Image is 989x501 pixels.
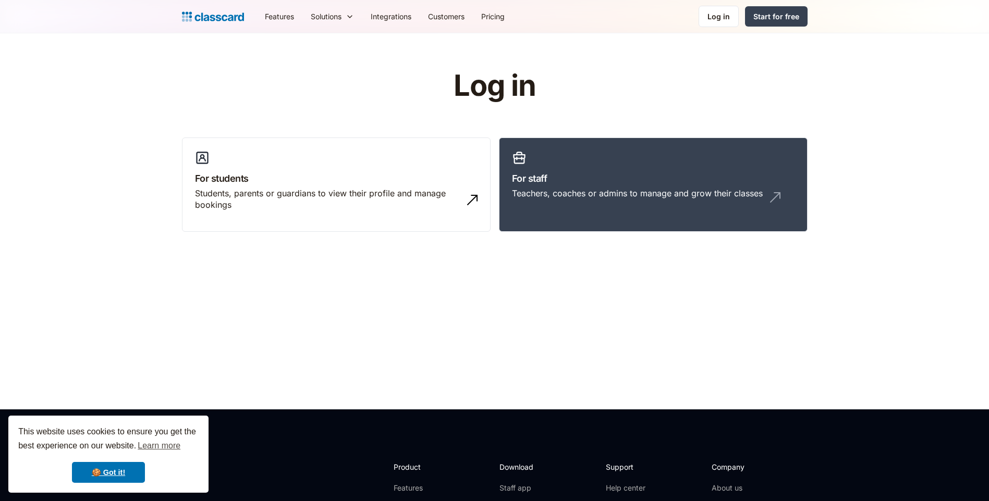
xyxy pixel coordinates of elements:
[606,483,648,493] a: Help center
[707,11,730,22] div: Log in
[257,5,302,28] a: Features
[72,462,145,483] a: dismiss cookie message
[302,5,362,28] div: Solutions
[8,416,209,493] div: cookieconsent
[512,187,763,199] div: Teachers, coaches or admins to manage and grow their classes
[699,6,739,27] a: Log in
[394,461,449,472] h2: Product
[311,11,341,22] div: Solutions
[18,425,199,454] span: This website uses cookies to ensure you get the best experience on our website.
[499,461,542,472] h2: Download
[753,11,799,22] div: Start for free
[712,483,781,493] a: About us
[606,461,648,472] h2: Support
[745,6,808,27] a: Start for free
[512,171,795,185] h3: For staff
[473,5,513,28] a: Pricing
[195,171,478,185] h3: For students
[136,438,182,454] a: learn more about cookies
[394,483,449,493] a: Features
[182,137,491,232] a: For studentsStudents, parents or guardians to view their profile and manage bookings
[420,5,473,28] a: Customers
[182,9,244,24] a: home
[329,70,660,102] h1: Log in
[195,187,457,211] div: Students, parents or guardians to view their profile and manage bookings
[499,137,808,232] a: For staffTeachers, coaches or admins to manage and grow their classes
[362,5,420,28] a: Integrations
[499,483,542,493] a: Staff app
[712,461,781,472] h2: Company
